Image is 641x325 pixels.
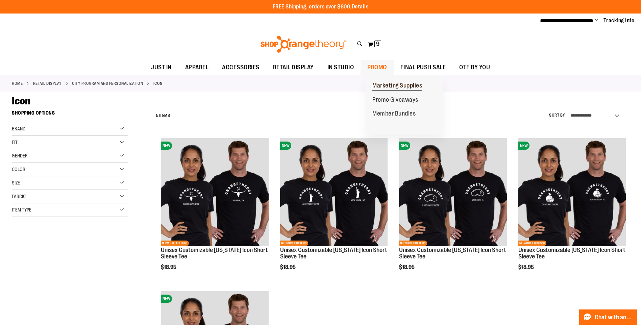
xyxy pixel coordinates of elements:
button: Chat with an Expert [579,309,637,325]
span: NETWORK EXCLUSIVE [161,241,189,246]
span: OTF BY YOU [459,60,490,75]
a: Unisex Customizable [US_STATE] Icon Short Sleeve Tee [399,247,506,260]
a: FINAL PUSH SALE [394,60,453,75]
a: CITY PROGRAM AND PERSONALIZATION [72,80,143,86]
a: OTF BY YOU [452,60,497,75]
label: Sort By [549,112,565,118]
span: $18.95 [280,264,297,270]
span: $18.95 [518,264,535,270]
a: JUST IN [144,60,178,75]
span: Marketing Supplies [372,82,422,91]
ul: PROMO [366,75,443,134]
span: NEW [161,295,172,303]
p: FREE Shipping, orders over $600. [273,3,369,11]
span: APPAREL [185,60,209,75]
a: Home [12,80,23,86]
div: product [396,135,510,287]
span: RETAIL DISPLAY [273,60,314,75]
span: Gender [12,153,28,158]
span: Icon [12,95,30,107]
a: Member Bundles [366,107,422,121]
span: NEW [399,142,410,150]
span: NEW [280,142,291,150]
img: OTF City Unisex Texas Icon SS Tee Black [161,138,268,246]
span: 5 [156,113,159,118]
a: ACCESSORIES [215,60,266,75]
span: Chat with an Expert [595,314,633,321]
span: JUST IN [151,60,172,75]
img: Shop Orangetheory [260,36,347,53]
a: Marketing Supplies [366,79,429,93]
a: RETAIL DISPLAY [266,60,321,75]
img: OTF City Unisex Florida Icon SS Tee Black [518,138,626,246]
a: Tracking Info [603,17,635,24]
span: 9 [376,41,379,47]
a: OTF City Unisex Illinois Icon SS Tee BlackNEWNETWORK EXCLUSIVE [399,138,507,247]
span: Size [12,180,20,185]
div: product [157,135,272,287]
img: OTF City Unisex Illinois Icon SS Tee Black [399,138,507,246]
a: RETAIL DISPLAY [33,80,62,86]
span: Promo Giveaways [372,96,418,105]
span: $18.95 [399,264,416,270]
span: Brand [12,126,25,131]
a: OTF City Unisex Florida Icon SS Tee BlackNEWNETWORK EXCLUSIVE [518,138,626,247]
span: NEW [161,142,172,150]
span: Fit [12,140,18,145]
span: Member Bundles [372,110,416,119]
span: Fabric [12,194,26,199]
a: OTF City Unisex New York Icon SS Tee BlackNEWNETWORK EXCLUSIVE [280,138,388,247]
span: NETWORK EXCLUSIVE [399,241,427,246]
span: PROMO [367,60,387,75]
strong: Shopping Options [12,107,128,122]
a: OTF City Unisex Texas Icon SS Tee BlackNEWNETWORK EXCLUSIVE [161,138,268,247]
span: FINAL PUSH SALE [400,60,446,75]
strong: Icon [153,80,163,86]
a: PROMO [361,60,394,75]
a: Unisex Customizable [US_STATE] Icon Short Sleeve Tee [518,247,625,260]
h2: Items [156,110,170,121]
a: Promo Giveaways [366,93,425,107]
a: Details [352,4,369,10]
span: $18.95 [161,264,177,270]
a: APPAREL [178,60,216,75]
span: NEW [518,142,529,150]
span: NETWORK EXCLUSIVE [518,241,546,246]
span: ACCESSORIES [222,60,260,75]
span: IN STUDIO [327,60,354,75]
img: OTF City Unisex New York Icon SS Tee Black [280,138,388,246]
span: NETWORK EXCLUSIVE [280,241,308,246]
div: product [277,135,391,287]
a: IN STUDIO [321,60,361,75]
div: product [515,135,629,287]
a: Unisex Customizable [US_STATE] Icon Short Sleeve Tee [280,247,387,260]
span: Color [12,167,25,172]
span: Item Type [12,207,31,212]
a: Unisex Customizable [US_STATE] Icon Short Sleeve Tee [161,247,268,260]
button: Account menu [595,17,598,24]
